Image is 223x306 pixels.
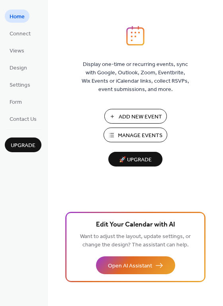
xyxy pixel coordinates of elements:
[104,109,167,124] button: Add New Event
[96,219,175,230] span: Edit Your Calendar with AI
[108,262,152,270] span: Open AI Assistant
[82,60,189,94] span: Display one-time or recurring events, sync with Google, Outlook, Zoom, Eventbrite, Wix Events or ...
[10,98,22,107] span: Form
[119,113,162,121] span: Add New Event
[96,256,175,274] button: Open AI Assistant
[5,112,41,125] a: Contact Us
[10,64,27,72] span: Design
[10,115,37,124] span: Contact Us
[5,61,32,74] a: Design
[118,132,162,140] span: Manage Events
[10,47,24,55] span: Views
[5,138,41,152] button: Upgrade
[10,13,25,21] span: Home
[5,10,29,23] a: Home
[11,141,35,150] span: Upgrade
[113,155,158,165] span: 🚀 Upgrade
[5,44,29,57] a: Views
[10,81,30,89] span: Settings
[5,95,27,108] a: Form
[5,27,35,40] a: Connect
[104,128,167,142] button: Manage Events
[126,26,145,46] img: logo_icon.svg
[10,30,31,38] span: Connect
[80,231,191,250] span: Want to adjust the layout, update settings, or change the design? The assistant can help.
[5,78,35,91] a: Settings
[108,152,162,167] button: 🚀 Upgrade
